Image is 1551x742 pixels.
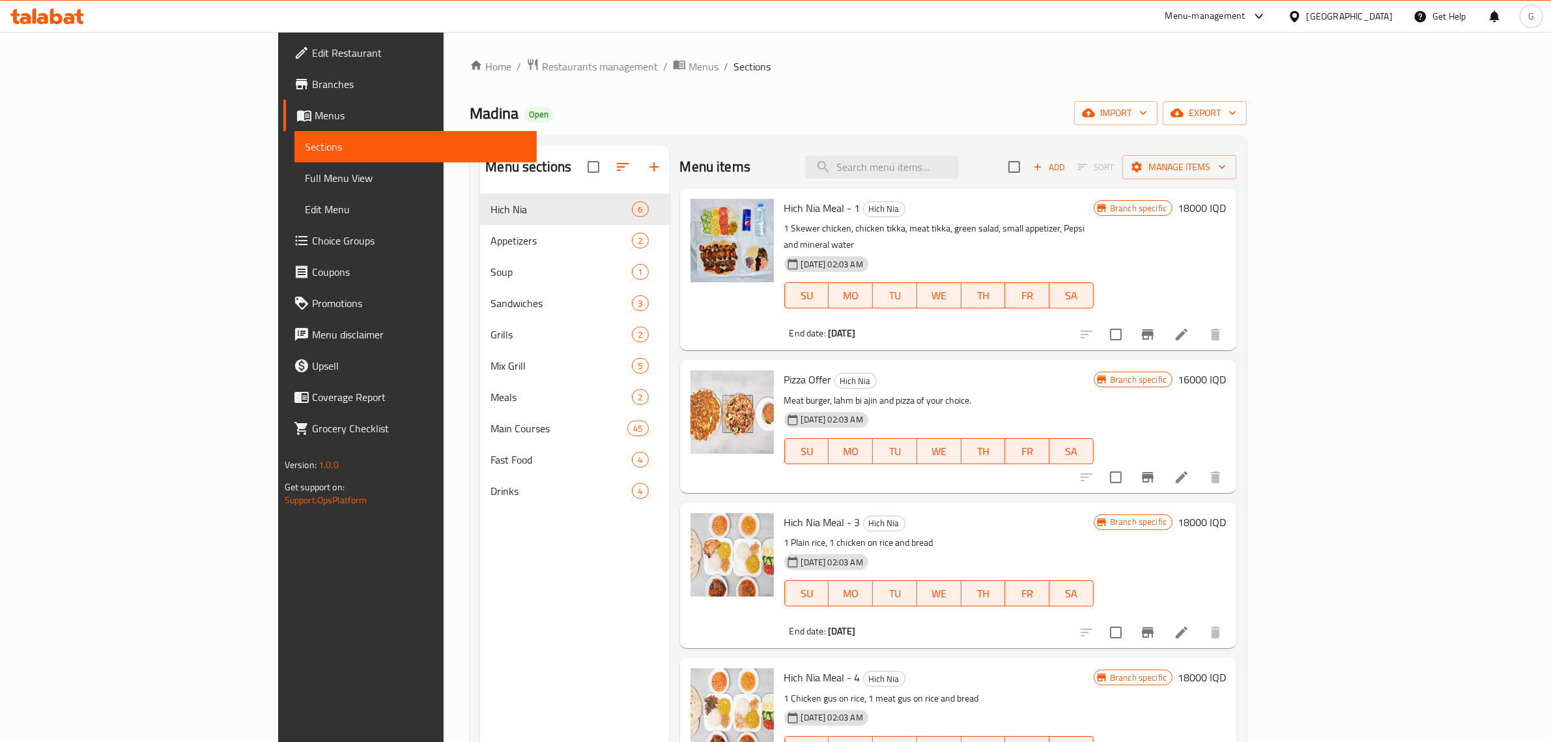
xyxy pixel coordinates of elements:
[526,58,658,75] a: Restaurants management
[967,584,1001,603] span: TH
[784,535,1094,551] p: 1 Plain rice, 1 chicken on rice and bread
[790,325,826,342] span: End date:
[480,319,669,350] div: Grills2
[480,194,669,225] div: Hich Nia6
[834,442,868,461] span: MO
[878,442,912,461] span: TU
[491,483,632,499] span: Drinks
[319,456,339,473] span: 1.0.0
[632,483,648,499] div: items
[829,282,873,308] button: MO
[1028,157,1070,177] span: Add item
[1178,513,1226,531] h6: 18000 IQD
[689,59,719,74] span: Menus
[305,201,527,217] span: Edit Menu
[283,256,537,288] a: Coupons
[524,109,554,120] span: Open
[491,233,632,248] span: Appetizers
[480,288,669,319] div: Sandwiches3
[784,668,861,687] span: Hich Nia Meal - 4
[491,327,632,342] div: Grills
[690,199,774,282] img: Hich Nia Meal - 1
[285,456,317,473] span: Version:
[673,58,719,75] a: Menus
[1105,374,1172,386] span: Branch specific
[1102,619,1130,646] span: Select to update
[1105,516,1172,528] span: Branch specific
[312,389,527,405] span: Coverage Report
[1178,668,1226,687] h6: 18000 IQD
[829,580,873,606] button: MO
[834,373,877,389] div: Hich Nia
[829,438,873,464] button: MO
[480,381,669,413] div: Meals2
[312,295,527,311] span: Promotions
[1174,625,1189,640] a: Edit menu item
[633,391,647,404] span: 2
[1028,157,1070,177] button: Add
[312,358,527,374] span: Upsell
[1085,105,1147,121] span: import
[312,76,527,92] span: Branches
[283,37,537,68] a: Edit Restaurant
[1105,202,1172,215] span: Branch specific
[633,329,647,341] span: 2
[294,194,537,225] a: Edit Menu
[491,201,632,217] span: Hich Nia
[1132,617,1163,648] button: Branch-specific-item
[542,59,658,74] span: Restaurants management
[283,68,537,100] a: Branches
[784,220,1094,253] p: 1 Skewer chicken, chicken tikka, meat tikka, green salad, small appetizer, Pepsi and mineral water
[784,198,861,218] span: Hich Nia Meal - 1
[491,295,632,311] span: Sandwiches
[283,100,537,131] a: Menus
[828,623,855,640] b: [DATE]
[1049,282,1094,308] button: SA
[834,584,868,603] span: MO
[922,442,956,461] span: WE
[790,584,824,603] span: SU
[1005,580,1049,606] button: FR
[491,264,632,280] div: Soup
[1102,321,1130,348] span: Select to update
[784,438,829,464] button: SU
[863,671,905,687] div: Hich Nia
[873,580,917,606] button: TU
[283,319,537,350] a: Menu disclaimer
[864,672,905,687] span: Hich Nia
[873,282,917,308] button: TU
[480,188,669,512] nav: Menu sections
[878,286,912,305] span: TU
[1005,282,1049,308] button: FR
[283,288,537,319] a: Promotions
[1055,286,1089,305] span: SA
[663,59,668,74] li: /
[1055,442,1089,461] span: SA
[922,286,956,305] span: WE
[1200,462,1231,493] button: delete
[1174,469,1189,485] a: Edit menu item
[878,584,912,603] span: TU
[580,153,607,181] span: Select all sections
[491,358,632,374] span: Mix Grill
[632,295,648,311] div: items
[863,516,905,531] div: Hich Nia
[632,264,648,280] div: items
[1528,9,1534,23] span: G
[285,479,345,496] span: Get support on:
[633,297,647,310] span: 3
[724,59,728,74] li: /
[633,454,647,466] span: 4
[632,358,648,374] div: items
[784,512,861,532] span: Hich Nia Meal - 3
[633,485,647,497] span: 4
[491,452,632,467] span: Fast Food
[480,413,669,444] div: Main Courses45
[312,421,527,436] span: Grocery Checklist
[470,58,1247,75] nav: breadcrumb
[312,264,527,280] span: Coupons
[790,286,824,305] span: SU
[790,442,824,461] span: SU
[1010,584,1044,603] span: FR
